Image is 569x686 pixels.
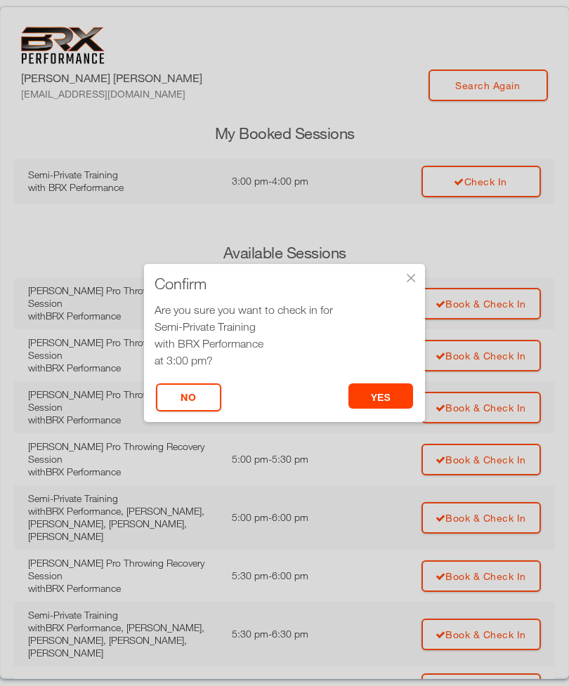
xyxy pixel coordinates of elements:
[156,383,221,411] button: No
[404,271,418,285] div: ×
[155,335,414,352] div: with BRX Performance
[348,383,414,409] button: yes
[155,301,414,369] div: Are you sure you want to check in for at 3:00 pm?
[155,277,207,291] span: Confirm
[155,318,414,335] div: Semi-Private Training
